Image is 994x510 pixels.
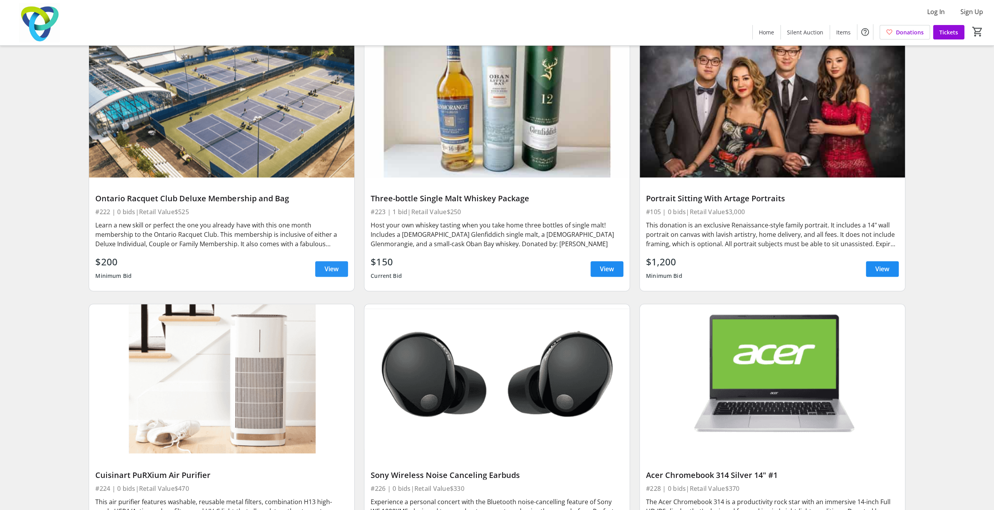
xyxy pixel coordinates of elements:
div: #222 | 0 bids | Retail Value $525 [95,206,348,217]
div: Current Bid [371,269,402,283]
div: Acer Chromebook 314 Silver 14" #1 [646,470,899,480]
div: This donation is an exclusive Renaissance-style family portrait. It includes a 14" wall portrait ... [646,220,899,249]
span: Sign Up [960,7,983,16]
div: Cuisinart PuRXium Air Purifier [95,470,348,480]
div: #224 | 0 bids | Retail Value $470 [95,483,348,494]
span: Items [836,28,851,36]
div: Learn a new skill or perfect the one you already have with this one month membership to the Ontar... [95,220,348,249]
div: #226 | 0 bids | Retail Value $330 [371,483,623,494]
img: Portrait Sitting With Artage Portraits [640,28,905,177]
div: Host your own whiskey tasting when you take home three bottles of single malt! Includes a [DEMOGR... [371,220,623,249]
img: Ontario Racquet Club Deluxe Membership and Bag [89,28,354,177]
div: Minimum Bid [646,269,682,283]
a: Silent Auction [781,25,830,39]
img: Trillium Health Partners Foundation's Logo [5,3,74,42]
a: Home [753,25,780,39]
button: Log In [921,5,951,18]
a: Items [830,25,857,39]
img: Cuisinart PuRXium Air Purifier [89,304,354,453]
span: View [875,264,889,274]
span: Home [759,28,774,36]
img: Three-bottle Single Malt Whiskey Package [364,28,630,177]
button: Sign Up [954,5,989,18]
span: Log In [927,7,945,16]
a: View [866,261,899,277]
img: Sony Wireless Noise Canceling Earbuds [364,304,630,453]
div: Minimum Bid [95,269,132,283]
a: View [315,261,348,277]
button: Cart [971,25,985,39]
a: Donations [880,25,930,39]
div: $1,200 [646,255,682,269]
img: Acer Chromebook 314 Silver 14" #1 [640,304,905,453]
span: Tickets [939,28,958,36]
div: Ontario Racquet Club Deluxe Membership and Bag [95,194,348,203]
span: Silent Auction [787,28,823,36]
div: #223 | 1 bid | Retail Value $250 [371,206,623,217]
div: Three-bottle Single Malt Whiskey Package [371,194,623,203]
span: Donations [896,28,924,36]
div: $200 [95,255,132,269]
span: View [600,264,614,274]
div: #105 | 0 bids | Retail Value $3,000 [646,206,899,217]
span: View [325,264,339,274]
div: Portrait Sitting With Artage Portraits [646,194,899,203]
button: Help [857,24,873,40]
div: #228 | 0 bids | Retail Value $370 [646,483,899,494]
a: Tickets [933,25,964,39]
div: Sony Wireless Noise Canceling Earbuds [371,470,623,480]
div: $150 [371,255,402,269]
a: View [591,261,623,277]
